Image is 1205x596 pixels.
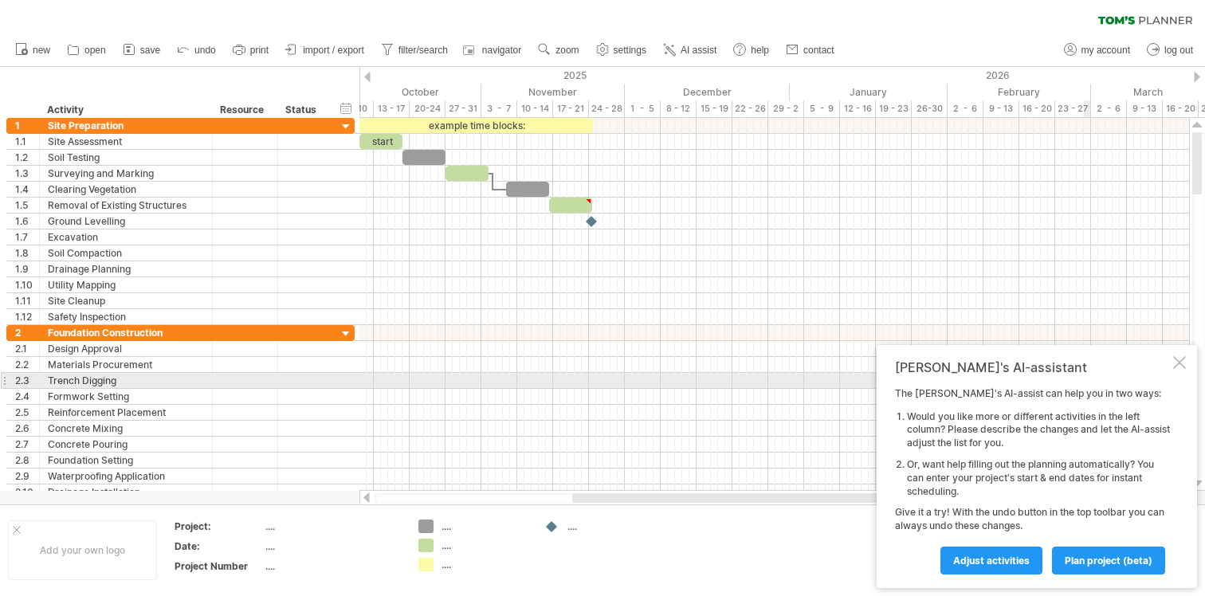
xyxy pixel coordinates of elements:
div: .... [442,539,528,552]
span: save [140,45,160,56]
div: 5 - 9 [804,100,840,117]
div: Drainage Planning [48,261,204,276]
a: open [63,40,111,61]
div: Formwork Setting [48,389,204,404]
div: Ground Levelling [48,214,204,229]
div: Removal of Existing Structures [48,198,204,213]
div: 13 - 17 [374,100,410,117]
div: 27 - 31 [445,100,481,117]
div: 16 - 20 [1163,100,1199,117]
div: example time blocks: [359,118,593,133]
span: import / export [303,45,364,56]
div: Site Cleanup [48,293,204,308]
div: 2.4 [15,389,39,404]
div: 29 - 2 [768,100,804,117]
div: Excavation [48,229,204,245]
div: Reinforcement Placement [48,405,204,420]
div: 1.2 [15,150,39,165]
div: 2.8 [15,453,39,468]
div: .... [442,558,528,571]
div: Trench Digging [48,373,204,388]
div: 2 [15,325,39,340]
div: 15 - 19 [697,100,732,117]
div: 12 - 16 [840,100,876,117]
div: 2 - 6 [948,100,983,117]
div: start [359,134,402,149]
a: print [229,40,273,61]
div: 2.10 [15,484,39,500]
span: Adjust activities [953,555,1030,567]
span: new [33,45,50,56]
a: Adjust activities [940,547,1042,574]
div: October 2025 [316,84,481,100]
a: settings [592,40,651,61]
span: plan project (beta) [1065,555,1152,567]
span: filter/search [398,45,448,56]
div: Project Number [175,559,262,573]
a: contact [782,40,839,61]
a: plan project (beta) [1052,547,1165,574]
a: filter/search [377,40,453,61]
div: January 2026 [790,84,948,100]
div: Foundation Construction [48,325,204,340]
div: December 2025 [625,84,790,100]
div: February 2026 [948,84,1091,100]
a: undo [173,40,221,61]
div: 8 - 12 [661,100,697,117]
div: 10 - 14 [517,100,553,117]
div: Project: [175,520,262,533]
span: navigator [482,45,521,56]
a: log out [1143,40,1198,61]
div: 23 - 27 [1055,100,1091,117]
div: 17 - 21 [553,100,589,117]
div: 1.5 [15,198,39,213]
div: 24 - 28 [589,100,625,117]
div: 2.6 [15,421,39,436]
div: Materials Procurement [48,357,204,372]
span: open [84,45,106,56]
div: 2.7 [15,437,39,452]
a: my account [1060,40,1135,61]
div: Utility Mapping [48,277,204,292]
div: The [PERSON_NAME]'s AI-assist can help you in two ways: Give it a try! With the undo button in th... [895,387,1170,574]
div: Surveying and Marking [48,166,204,181]
div: Clearing Vegetation [48,182,204,197]
div: Safety Inspection [48,309,204,324]
div: 2.3 [15,373,39,388]
div: 16 - 20 [1019,100,1055,117]
div: Status [285,102,320,118]
div: .... [567,520,654,533]
div: 1.8 [15,245,39,261]
div: Drainage Installation [48,484,204,500]
div: 1.7 [15,229,39,245]
div: Waterproofing Application [48,469,204,484]
li: Would you like more or different activities in the left column? Please describe the changes and l... [907,410,1170,450]
div: 9 - 13 [1127,100,1163,117]
a: save [119,40,165,61]
div: Design Approval [48,341,204,356]
div: 2 - 6 [1091,100,1127,117]
div: Resource [220,102,269,118]
div: 2.9 [15,469,39,484]
span: help [751,45,769,56]
div: 1.3 [15,166,39,181]
div: .... [265,559,399,573]
span: settings [614,45,646,56]
div: Concrete Pouring [48,437,204,452]
div: Add your own logo [8,520,157,580]
div: [PERSON_NAME]'s AI-assistant [895,359,1170,375]
div: 22 - 26 [732,100,768,117]
div: 1.1 [15,134,39,149]
div: 2.5 [15,405,39,420]
div: 26-30 [912,100,948,117]
div: .... [265,520,399,533]
div: Activity [47,102,203,118]
div: 1.10 [15,277,39,292]
div: 1 - 5 [625,100,661,117]
div: 2.2 [15,357,39,372]
span: log out [1164,45,1193,56]
div: Soil Compaction [48,245,204,261]
span: contact [803,45,834,56]
span: zoom [555,45,579,56]
div: 1 [15,118,39,133]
